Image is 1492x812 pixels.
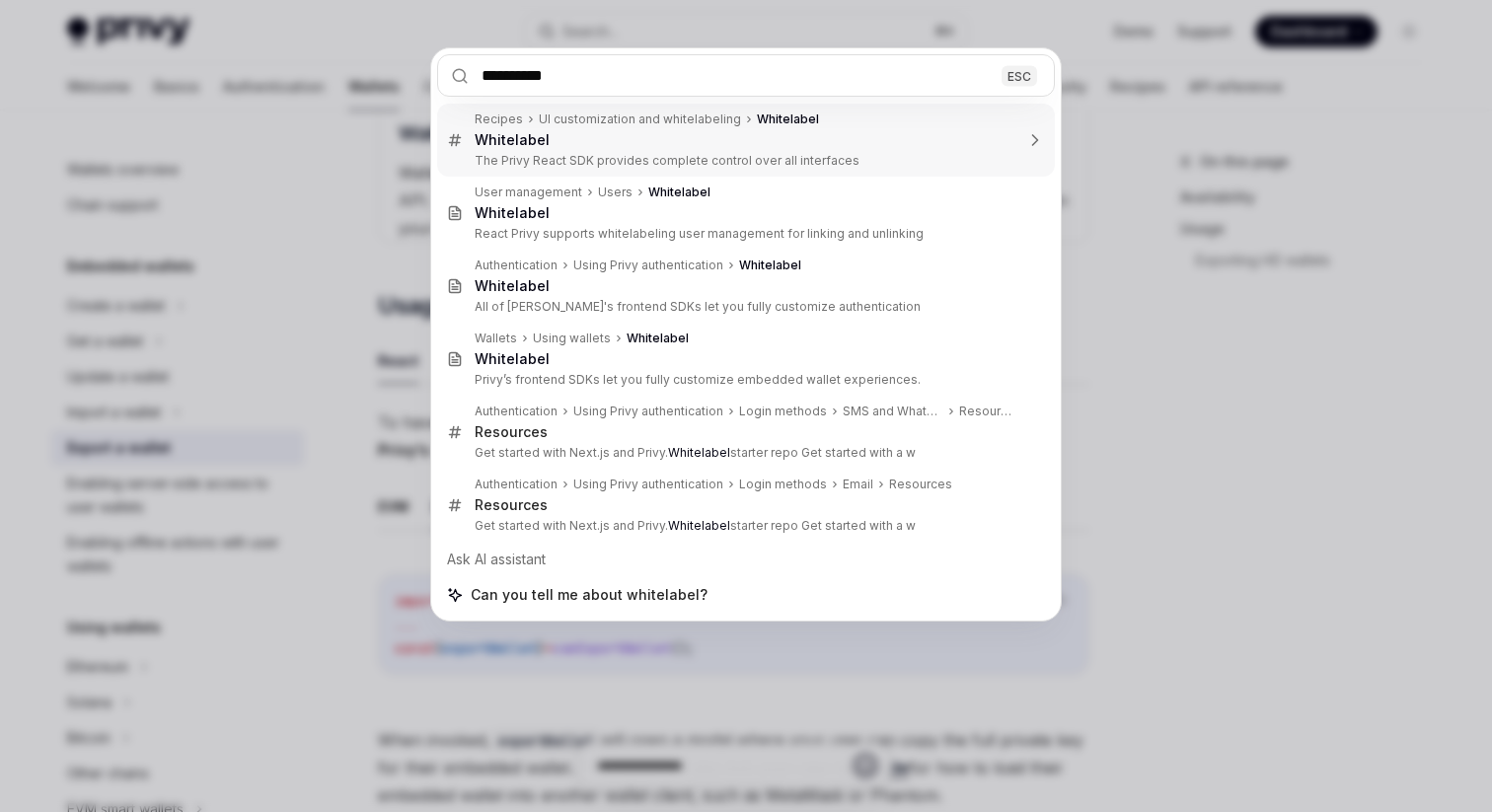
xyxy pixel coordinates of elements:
b: Whitelabel [475,204,550,221]
div: Using Privy authentication [573,258,723,273]
span: Can you tell me about whitelabel? [471,585,708,605]
div: Authentication [475,477,558,492]
div: Resources [889,477,952,492]
div: Recipes [475,111,523,127]
p: Get started with Next.js and Privy. starter repo Get started with a w [475,445,1013,461]
b: Whitelabel [648,185,710,199]
div: Ask AI assistant [437,542,1055,577]
div: UI customization and whitelabeling [539,111,741,127]
b: Whitelabel [475,277,550,294]
b: Whitelabel [757,111,819,126]
div: Resources [475,496,548,514]
b: Whitelabel [668,445,730,460]
div: Wallets [475,331,517,346]
div: Authentication [475,404,558,419]
div: User management [475,185,582,200]
div: Resources [475,423,548,441]
div: Resources [959,404,1013,419]
p: The Privy React SDK provides complete control over all interfaces [475,153,1013,169]
div: Using wallets [533,331,611,346]
b: Whitelabel [627,331,689,345]
div: Using Privy authentication [573,404,723,419]
div: Login methods [739,477,827,492]
div: ESC [1002,65,1037,86]
p: React Privy supports whitelabeling user management for linking and unlinking [475,226,1013,242]
div: Email [843,477,873,492]
b: Whitelabel [739,258,801,272]
b: Whitelabel [475,350,550,367]
p: Get started with Next.js and Privy. starter repo Get started with a w [475,518,1013,534]
div: Users [598,185,633,200]
b: Whitelabel [475,131,550,148]
p: All of [PERSON_NAME]'s frontend SDKs let you fully customize authentication [475,299,1013,315]
div: SMS and WhatsApp [843,404,943,419]
p: Privy’s frontend SDKs let you fully customize embedded wallet experiences. [475,372,1013,388]
div: Using Privy authentication [573,477,723,492]
b: Whitelabel [668,518,730,533]
div: Login methods [739,404,827,419]
div: Authentication [475,258,558,273]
